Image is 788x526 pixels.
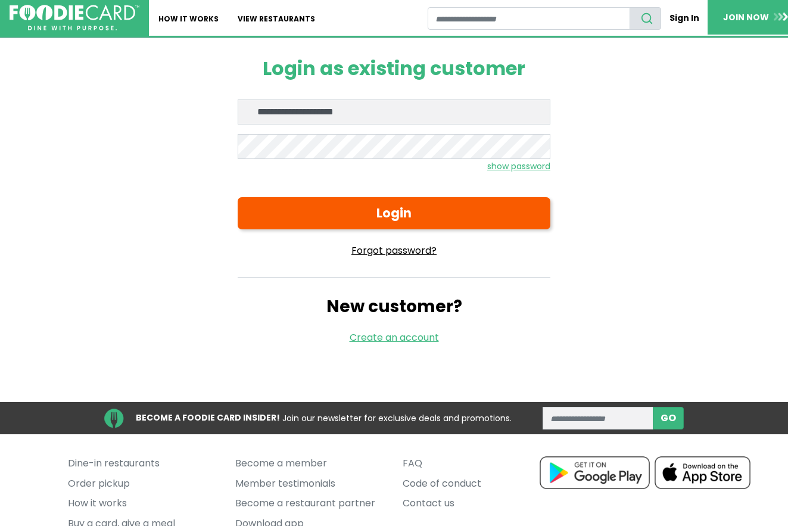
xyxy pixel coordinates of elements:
img: FoodieCard; Eat, Drink, Save, Donate [10,5,139,31]
a: Contact us [403,493,552,513]
a: Code of conduct [403,474,552,494]
a: How it works [68,493,217,513]
input: restaurant search [428,7,630,30]
h1: Login as existing customer [238,57,550,80]
strong: BECOME A FOODIE CARD INSIDER! [136,412,280,424]
span: Join our newsletter for exclusive deals and promotions. [282,412,512,424]
a: Become a restaurant partner [235,493,385,513]
a: Sign In [661,7,708,29]
h2: New customer? [238,297,550,317]
a: Order pickup [68,474,217,494]
a: Create an account [350,331,439,344]
a: FAQ [403,453,552,474]
button: Login [238,197,550,229]
small: show password [487,160,550,172]
input: enter email address [543,407,653,429]
a: Forgot password? [238,244,550,258]
a: Member testimonials [235,474,385,494]
a: Dine-in restaurants [68,453,217,474]
button: subscribe [653,407,684,429]
a: Become a member [235,453,385,474]
button: search [630,7,661,30]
